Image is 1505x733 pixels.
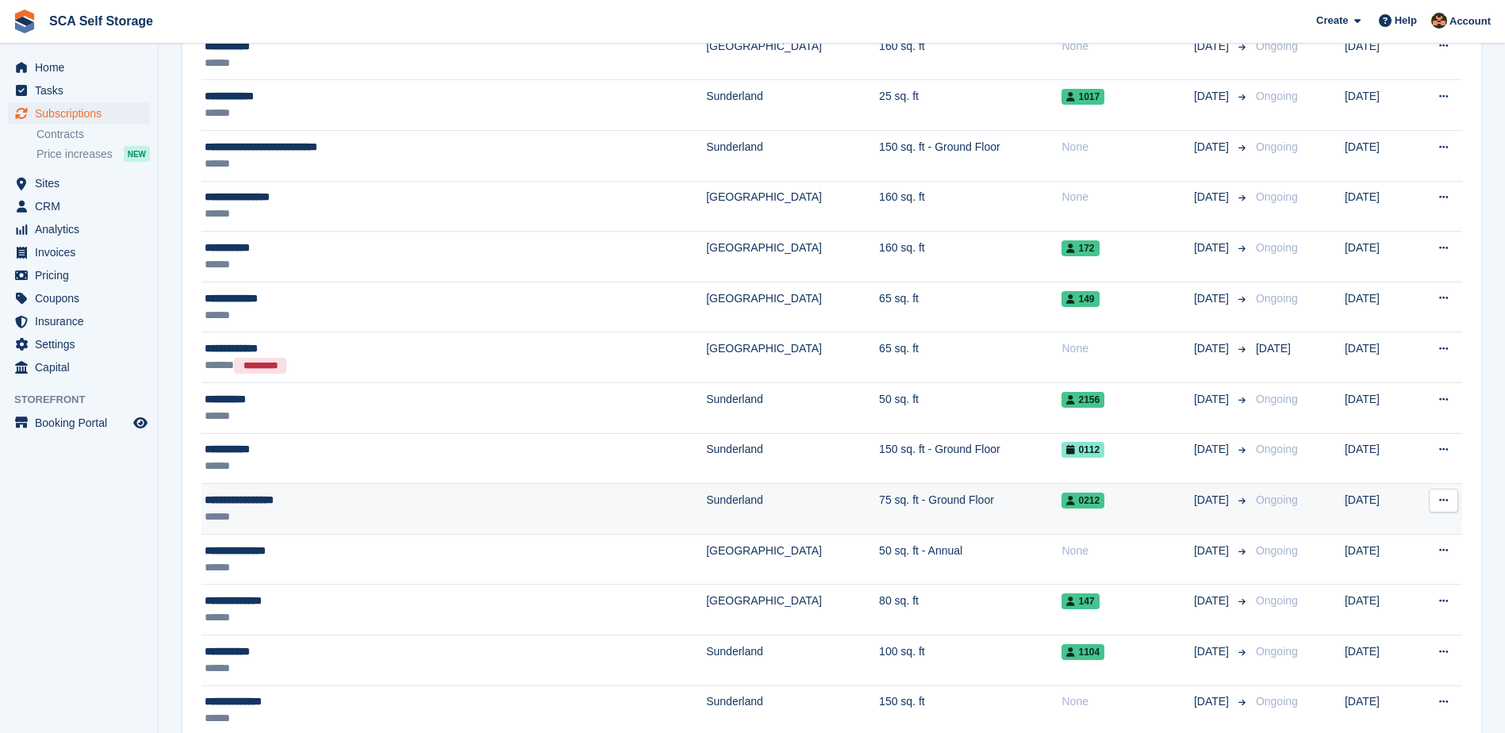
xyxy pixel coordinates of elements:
span: Pricing [35,264,130,286]
td: 100 sq. ft [879,635,1062,686]
span: Help [1395,13,1417,29]
span: 1104 [1062,644,1104,660]
span: Storefront [14,392,158,408]
span: [DATE] [1194,240,1232,256]
span: Home [35,56,130,79]
td: [DATE] [1345,534,1412,585]
span: Capital [35,356,130,378]
span: Create [1316,13,1348,29]
td: 75 sq. ft - Ground Floor [879,484,1062,535]
a: Contracts [36,127,150,142]
span: Account [1449,13,1491,29]
span: Ongoing [1256,190,1298,203]
td: 160 sq. ft [879,29,1062,80]
span: 0212 [1062,493,1104,508]
span: [DATE] [1194,492,1232,508]
td: [GEOGRAPHIC_DATA] [706,585,879,635]
td: 25 sq. ft [879,80,1062,131]
td: 65 sq. ft [879,332,1062,383]
span: 147 [1062,593,1099,609]
td: [DATE] [1345,282,1412,332]
span: Ongoing [1256,695,1298,708]
td: Sunderland [706,383,879,434]
a: Price increases NEW [36,145,150,163]
span: 2156 [1062,392,1104,408]
span: Ongoing [1256,493,1298,506]
span: Ongoing [1256,594,1298,607]
span: Analytics [35,218,130,240]
span: CRM [35,195,130,217]
div: None [1062,693,1193,710]
span: Sites [35,172,130,194]
a: menu [8,333,150,355]
div: NEW [124,146,150,162]
td: Sunderland [706,80,879,131]
td: 65 sq. ft [879,282,1062,332]
span: [DATE] [1194,543,1232,559]
span: Ongoing [1256,544,1298,557]
span: Subscriptions [35,102,130,125]
td: [DATE] [1345,80,1412,131]
td: [DATE] [1345,383,1412,434]
span: [DATE] [1194,88,1232,105]
td: [DATE] [1345,433,1412,484]
a: SCA Self Storage [43,8,159,34]
span: [DATE] [1194,38,1232,55]
span: [DATE] [1194,189,1232,205]
div: None [1062,139,1193,155]
span: [DATE] [1194,593,1232,609]
div: None [1062,543,1193,559]
span: Price increases [36,147,113,162]
td: [GEOGRAPHIC_DATA] [706,29,879,80]
td: 160 sq. ft [879,181,1062,232]
span: [DATE] [1194,139,1232,155]
td: [DATE] [1345,332,1412,383]
td: Sunderland [706,433,879,484]
td: Sunderland [706,131,879,182]
td: [DATE] [1345,29,1412,80]
div: None [1062,38,1193,55]
div: None [1062,340,1193,357]
span: [DATE] [1194,340,1232,357]
span: Booking Portal [35,412,130,434]
a: menu [8,287,150,309]
a: menu [8,264,150,286]
td: [DATE] [1345,131,1412,182]
td: [GEOGRAPHIC_DATA] [706,232,879,282]
span: 0112 [1062,442,1104,458]
a: menu [8,79,150,102]
td: [GEOGRAPHIC_DATA] [706,181,879,232]
span: 149 [1062,291,1099,307]
a: menu [8,56,150,79]
span: Settings [35,333,130,355]
td: [GEOGRAPHIC_DATA] [706,282,879,332]
span: 1017 [1062,89,1104,105]
td: 80 sq. ft [879,585,1062,635]
span: [DATE] [1194,693,1232,710]
td: [GEOGRAPHIC_DATA] [706,332,879,383]
td: [DATE] [1345,585,1412,635]
span: [DATE] [1194,643,1232,660]
span: Invoices [35,241,130,263]
span: 172 [1062,240,1099,256]
div: None [1062,189,1193,205]
td: 150 sq. ft - Ground Floor [879,433,1062,484]
a: menu [8,412,150,434]
td: Sunderland [706,484,879,535]
span: Ongoing [1256,443,1298,455]
span: Ongoing [1256,40,1298,52]
a: menu [8,310,150,332]
a: menu [8,218,150,240]
a: menu [8,241,150,263]
a: Preview store [131,413,150,432]
span: Ongoing [1256,393,1298,405]
td: 160 sq. ft [879,232,1062,282]
span: [DATE] [1194,290,1232,307]
td: [DATE] [1345,181,1412,232]
span: Ongoing [1256,645,1298,658]
span: [DATE] [1194,441,1232,458]
td: [DATE] [1345,232,1412,282]
a: menu [8,195,150,217]
td: Sunderland [706,635,879,686]
span: Ongoing [1256,241,1298,254]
